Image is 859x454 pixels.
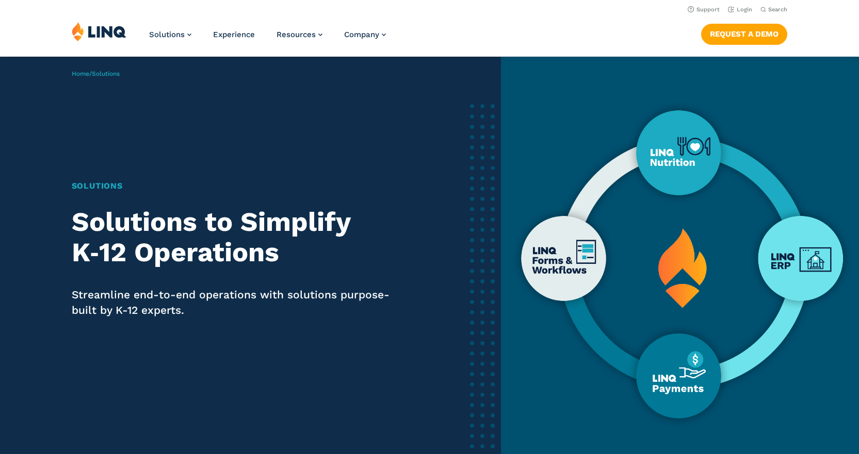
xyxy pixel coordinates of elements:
[72,207,410,268] h2: Solutions to Simplify K‑12 Operations
[92,70,120,77] span: Solutions
[149,30,191,39] a: Solutions
[277,30,322,39] a: Resources
[149,22,386,56] nav: Primary Navigation
[768,6,787,13] span: Search
[72,22,126,41] img: LINQ | K‑12 Software
[760,6,787,13] button: Open Search Bar
[728,6,752,13] a: Login
[344,30,386,39] a: Company
[72,70,120,77] span: /
[72,287,410,318] p: Streamline end-to-end operations with solutions purpose-built by K-12 experts.
[701,22,787,44] nav: Button Navigation
[149,30,185,39] span: Solutions
[72,70,89,77] a: Home
[277,30,316,39] span: Resources
[213,30,255,39] a: Experience
[688,6,720,13] a: Support
[344,30,379,39] span: Company
[701,24,787,44] a: Request a Demo
[72,180,410,192] h1: Solutions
